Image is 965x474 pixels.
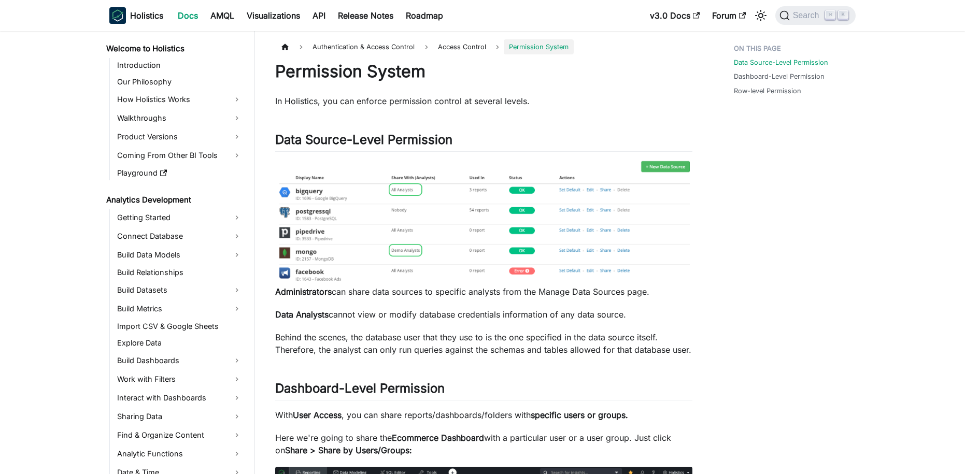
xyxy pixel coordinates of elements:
strong: User Access [293,410,342,420]
nav: Breadcrumbs [275,39,692,54]
a: Explore Data [114,336,245,350]
button: Switch between dark and light mode (currently light mode) [753,7,769,24]
a: Forum [706,7,752,24]
a: Data Source-Level Permission [734,58,828,67]
p: cannot view or modify database credentials information of any data source. [275,308,692,321]
a: Build Data Models [114,247,245,263]
a: Dashboard-Level Permission [734,71,825,81]
a: Our Philosophy [114,75,245,89]
strong: Ecommerce Dashboard [392,433,484,443]
a: HolisticsHolistics [109,7,163,24]
h2: Data Source-Level Permission [275,132,692,152]
a: Roadmap [400,7,449,24]
h1: Permission System [275,61,692,82]
strong: Administrators [275,286,332,297]
a: AMQL [204,7,240,24]
p: can share data sources to specific analysts from the Manage Data Sources page. [275,285,692,298]
a: Release Notes [332,7,400,24]
span: Search [790,11,826,20]
a: Build Relationships [114,265,245,280]
a: API [306,7,332,24]
a: Build Datasets [114,282,245,298]
a: Build Dashboards [114,352,245,369]
strong: Data Analysts [275,309,329,320]
strong: Share > Share by Users/Groups: [285,445,412,455]
a: Row-level Permission [734,86,801,96]
b: Holistics [130,9,163,22]
a: Coming From Other BI Tools [114,147,245,164]
kbd: ⌘ [825,10,835,20]
a: How Holistics Works [114,91,245,108]
a: Home page [275,39,295,54]
a: Build Metrics [114,300,245,317]
button: Search (Command+K) [775,6,856,25]
p: In Holistics, you can enforce permission control at several levels. [275,95,692,107]
a: Analytics Development [103,193,245,207]
h2: Dashboard-Level Permission [275,381,692,400]
a: Getting Started [114,209,245,226]
a: Analytic Functions [114,446,245,462]
a: Welcome to Holistics [103,41,245,56]
a: Connect Database [114,228,245,245]
a: v3.0 Docs [644,7,706,24]
a: Introduction [114,58,245,73]
p: Behind the scenes, the database user that they use to is the one specified in the data source its... [275,331,692,356]
a: Walkthroughs [114,110,245,126]
span: Authentication & Access Control [307,39,420,54]
a: Playground [114,166,245,180]
strong: specific users or groups. [531,410,628,420]
a: Work with Filters [114,371,245,387]
img: Holistics [109,7,126,24]
span: Permission System [504,39,574,54]
p: Here we're going to share the with a particular user or a user group. Just click on [275,432,692,456]
span: Access Control [433,39,491,54]
a: Find & Organize Content [114,427,245,443]
p: With , you can share reports/dashboards/folders with [275,409,692,421]
a: Product Versions [114,128,245,145]
a: Import CSV & Google Sheets [114,319,245,334]
a: Docs [172,7,204,24]
a: Interact with Dashboards [114,390,245,406]
kbd: K [838,10,848,20]
a: Visualizations [240,7,306,24]
a: Sharing Data [114,408,245,425]
nav: Docs sidebar [99,31,254,474]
